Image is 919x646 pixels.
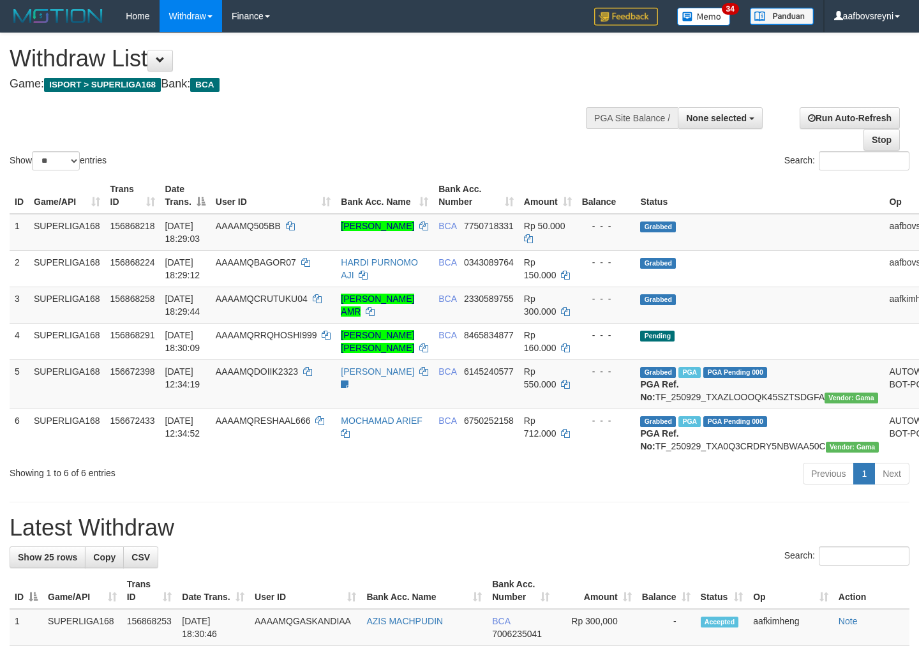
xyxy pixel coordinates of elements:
[110,257,155,267] span: 156868224
[32,151,80,170] select: Showentries
[341,221,414,231] a: [PERSON_NAME]
[524,330,557,353] span: Rp 160.000
[750,8,814,25] img: panduan.png
[10,409,29,458] td: 6
[165,330,200,353] span: [DATE] 18:30:09
[825,393,878,403] span: Vendor URL: https://trx31.1velocity.biz
[336,177,433,214] th: Bank Acc. Name: activate to sort column ascending
[341,366,414,377] a: [PERSON_NAME]
[110,330,155,340] span: 156868291
[833,573,909,609] th: Action
[594,8,658,26] img: Feedback.jpg
[703,416,767,427] span: PGA Pending
[640,294,676,305] span: Grabbed
[211,177,336,214] th: User ID: activate to sort column ascending
[29,409,105,458] td: SUPERLIGA168
[524,257,557,280] span: Rp 150.000
[250,573,361,609] th: User ID: activate to sort column ascending
[637,573,696,609] th: Balance: activate to sort column ascending
[464,330,514,340] span: Copy 8465834877 to clipboard
[177,573,250,609] th: Date Trans.: activate to sort column ascending
[826,442,879,453] span: Vendor URL: https://trx31.1velocity.biz
[10,214,29,251] td: 1
[819,546,909,566] input: Search:
[216,257,296,267] span: AAAAMQBAGOR07
[686,113,747,123] span: None selected
[784,151,909,170] label: Search:
[10,515,909,541] h1: Latest Withdraw
[29,177,105,214] th: Game/API: activate to sort column ascending
[819,151,909,170] input: Search:
[10,46,600,71] h1: Withdraw List
[839,616,858,626] a: Note
[122,609,177,646] td: 156868253
[131,552,150,562] span: CSV
[110,416,155,426] span: 156672433
[438,416,456,426] span: BCA
[341,294,414,317] a: [PERSON_NAME] AMR
[438,257,456,267] span: BCA
[519,177,577,214] th: Amount: activate to sort column ascending
[696,573,749,609] th: Status: activate to sort column ascending
[640,428,678,451] b: PGA Ref. No:
[216,294,308,304] span: AAAAMQCRUTUKU04
[464,221,514,231] span: Copy 7750718331 to clipboard
[165,257,200,280] span: [DATE] 18:29:12
[582,414,631,427] div: - - -
[582,220,631,232] div: - - -
[10,609,43,646] td: 1
[10,151,107,170] label: Show entries
[703,367,767,378] span: PGA Pending
[555,609,636,646] td: Rp 300,000
[165,416,200,439] span: [DATE] 12:34:52
[524,294,557,317] span: Rp 300.000
[10,359,29,409] td: 5
[105,177,160,214] th: Trans ID: activate to sort column ascending
[874,463,909,484] a: Next
[93,552,116,562] span: Copy
[165,366,200,389] span: [DATE] 12:34:19
[43,573,122,609] th: Game/API: activate to sort column ascending
[748,609,833,646] td: aafkimheng
[110,366,155,377] span: 156672398
[524,366,557,389] span: Rp 550.000
[44,78,161,92] span: ISPORT > SUPERLIGA168
[464,416,514,426] span: Copy 6750252158 to clipboard
[701,617,739,627] span: Accepted
[640,367,676,378] span: Grabbed
[524,416,557,439] span: Rp 712.000
[122,573,177,609] th: Trans ID: activate to sort column ascending
[216,416,311,426] span: AAAAMQRESHAAL666
[361,573,487,609] th: Bank Acc. Name: activate to sort column ascending
[464,257,514,267] span: Copy 0343089764 to clipboard
[10,78,600,91] h4: Game: Bank:
[438,330,456,340] span: BCA
[29,359,105,409] td: SUPERLIGA168
[216,330,317,340] span: AAAAMQRRQHOSHI999
[640,222,676,232] span: Grabbed
[640,379,678,402] b: PGA Ref. No:
[748,573,833,609] th: Op: activate to sort column ascending
[433,177,519,214] th: Bank Acc. Number: activate to sort column ascending
[555,573,636,609] th: Amount: activate to sort column ascending
[492,629,542,639] span: Copy 7006235041 to clipboard
[29,250,105,287] td: SUPERLIGA168
[29,323,105,359] td: SUPERLIGA168
[341,330,414,353] a: [PERSON_NAME] [PERSON_NAME]
[640,331,675,342] span: Pending
[677,8,731,26] img: Button%20Memo.svg
[18,552,77,562] span: Show 25 rows
[487,573,555,609] th: Bank Acc. Number: activate to sort column ascending
[524,221,565,231] span: Rp 50.000
[341,257,418,280] a: HARDI PURNOMO AJI
[678,416,701,427] span: Marked by aafsoycanthlai
[863,129,900,151] a: Stop
[43,609,122,646] td: SUPERLIGA168
[216,221,281,231] span: AAAAMQ505BB
[438,366,456,377] span: BCA
[341,416,422,426] a: MOCHAMAD ARIEF
[190,78,219,92] span: BCA
[10,177,29,214] th: ID
[582,365,631,378] div: - - -
[10,462,373,479] div: Showing 1 to 6 of 6 entries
